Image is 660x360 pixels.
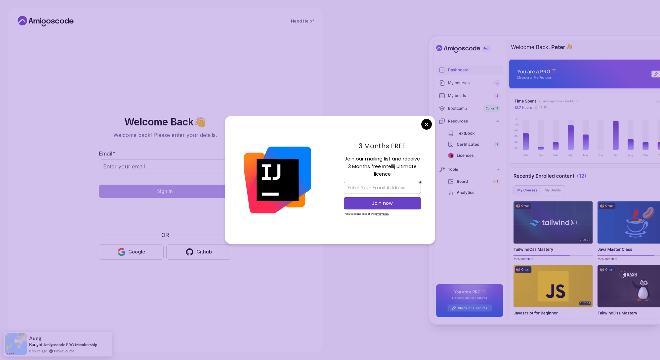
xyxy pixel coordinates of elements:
[157,188,173,195] div: Sign in
[193,115,206,127] span: 👋
[166,244,231,260] button: Github
[99,185,231,198] button: Sign in
[196,248,212,255] div: Github
[16,16,75,26] a: Home link
[115,202,215,227] iframe: Widget containing checkbox for hCaptcha security challenge
[161,231,169,239] p: OR
[128,248,145,255] div: Google
[99,244,164,260] button: Google
[99,159,231,173] input: Enter your email
[29,348,47,354] span: 8 hours ago
[29,336,41,341] span: Aung
[99,150,115,157] label: Email *
[99,131,231,139] p: Welcome back! Please enter your details.
[29,342,43,347] span: Bought
[99,116,231,127] h2: Welcome Back
[5,333,27,355] img: provesource social proof notification image
[54,348,74,354] a: ProveSource
[43,342,97,347] a: Amigoscode PRO Membership
[291,19,314,24] a: Need Help?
